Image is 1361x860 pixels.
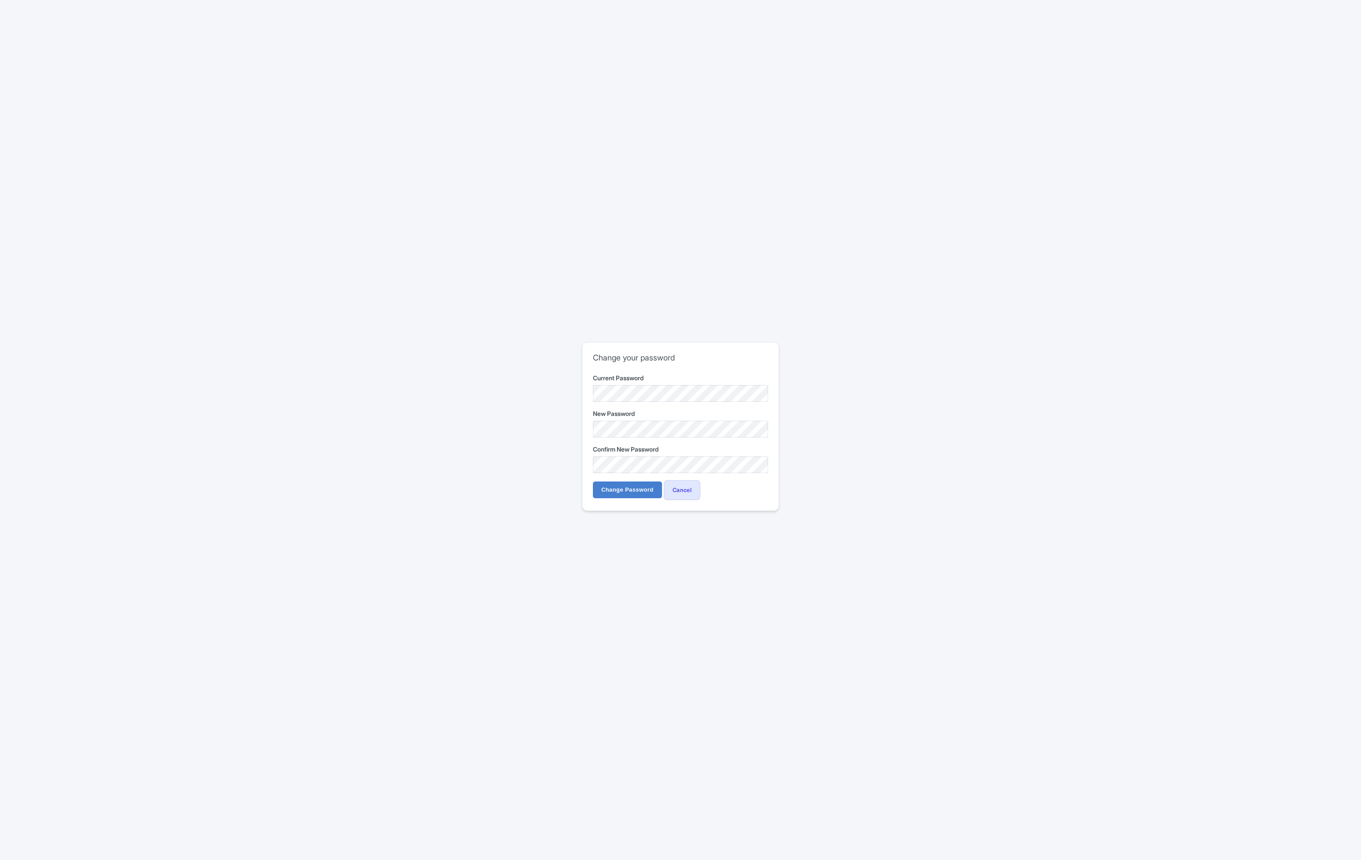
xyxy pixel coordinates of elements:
[593,445,768,454] label: Confirm New Password
[593,353,768,363] h2: Change your password
[593,373,768,382] label: Current Password
[593,409,768,418] label: New Password
[664,480,701,500] a: Cancel
[593,481,662,498] input: Change Password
